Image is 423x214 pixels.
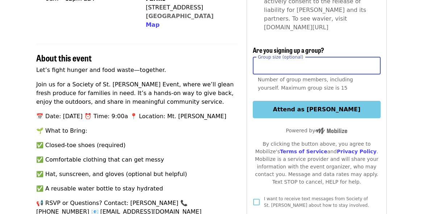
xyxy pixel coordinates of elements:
[146,21,159,29] button: Map
[286,128,347,133] span: Powered by
[315,128,347,134] img: Powered by Mobilize
[253,57,381,74] input: [object Object]
[337,149,377,154] a: Privacy Policy
[36,127,238,135] p: 🌱 What to Bring:
[146,21,159,28] span: Map
[36,170,238,179] p: ✅ Hat, sunscreen, and gloves (optional but helpful)
[36,112,238,121] p: 📅 Date: [DATE] ⏰ Time: 9:00a 📍 Location: Mt. [PERSON_NAME]
[258,77,353,91] span: Number of group members, including yourself. Maximum group size is 15
[36,66,238,74] p: Let’s fight hunger and food waste—together.
[253,140,381,186] div: By clicking the button above, you agree to Mobilize's and . Mobilize is a service provider and wi...
[36,51,92,64] span: About this event
[253,45,324,55] span: Are you signing up a group?
[258,54,303,59] span: Group size (optional)
[36,141,238,150] p: ✅ Closed-toe shoes (required)
[264,196,369,208] span: I want to receive text messages from Society of St. [PERSON_NAME] about how to stay involved.
[36,80,238,106] p: Join us for a Society of St. [PERSON_NAME] Event, where we’ll glean fresh produce for families in...
[253,101,381,118] button: Attend as [PERSON_NAME]
[146,13,213,20] a: [GEOGRAPHIC_DATA]
[36,184,238,193] p: ✅ A reusable water bottle to stay hydrated
[146,3,232,12] div: [STREET_ADDRESS]
[36,155,238,164] p: ✅ Comfortable clothing that can get messy
[280,149,327,154] a: Terms of Service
